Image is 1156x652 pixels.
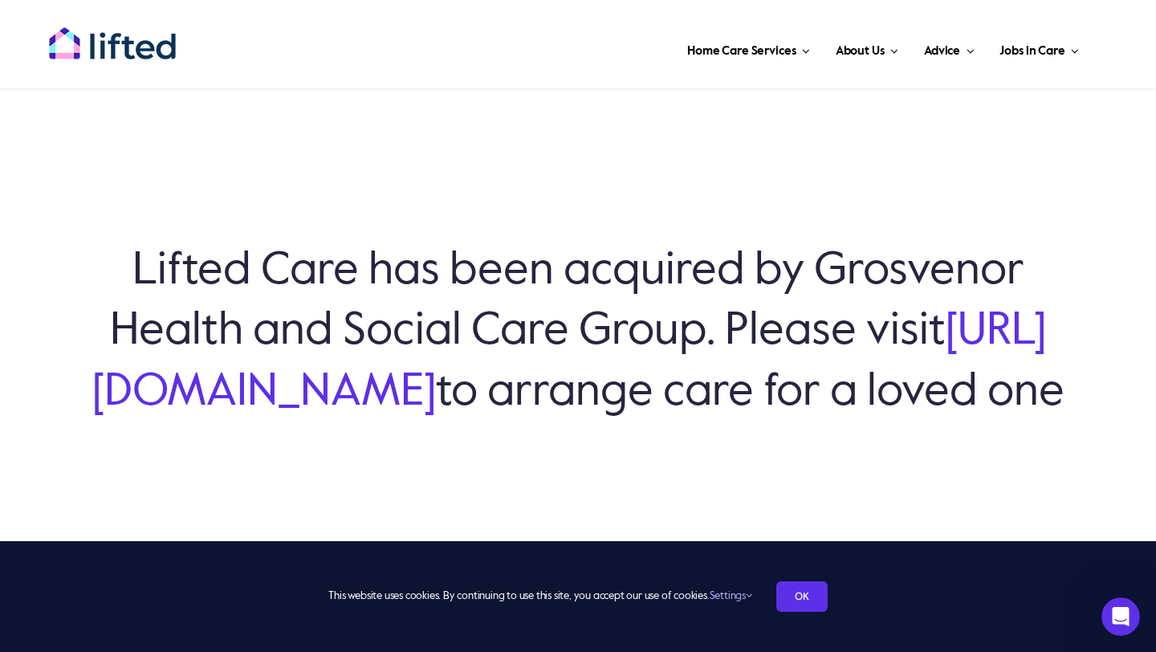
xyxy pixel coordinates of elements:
[924,39,960,64] span: Advice
[48,26,177,43] a: lifted-logo
[999,39,1064,64] span: Jobs in Care
[919,24,979,72] a: Advice
[995,24,1084,72] a: Jobs in Care
[328,584,751,609] span: This website uses cookies. By continuing to use this site, you accept our use of cookies.
[710,591,752,601] a: Settings
[92,309,1047,414] a: [URL][DOMAIN_NAME]
[1101,597,1140,636] iframe: Intercom live chat
[776,581,828,612] a: OK
[80,242,1076,422] h6: Lifted Care has been acquired by Grosvenor Health and Social Care Group. Please visit to arrange ...
[836,39,885,64] span: About Us
[687,39,796,64] span: Home Care Services
[228,24,1084,72] nav: Main Menu
[682,24,815,72] a: Home Care Services
[831,24,903,72] a: About Us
